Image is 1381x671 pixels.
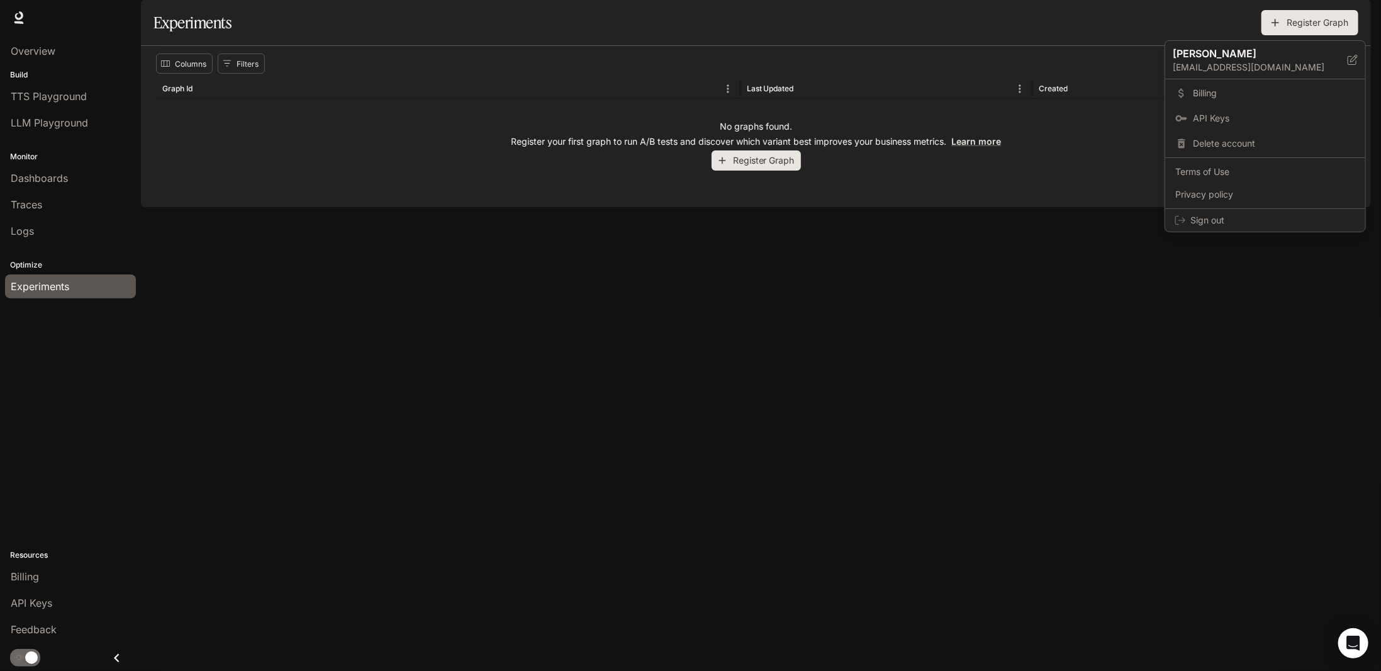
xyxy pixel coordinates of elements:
[1173,61,1348,74] p: [EMAIL_ADDRESS][DOMAIN_NAME]
[1168,82,1363,104] a: Billing
[1173,46,1328,61] p: [PERSON_NAME]
[1168,161,1363,183] a: Terms of Use
[1165,41,1365,79] div: [PERSON_NAME][EMAIL_ADDRESS][DOMAIN_NAME]
[1193,137,1355,150] span: Delete account
[1175,188,1355,201] span: Privacy policy
[1193,112,1355,125] span: API Keys
[1168,183,1363,206] a: Privacy policy
[1165,209,1365,232] div: Sign out
[1190,214,1355,227] span: Sign out
[1168,107,1363,130] a: API Keys
[1175,166,1355,178] span: Terms of Use
[1193,87,1355,99] span: Billing
[1168,132,1363,155] div: Delete account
